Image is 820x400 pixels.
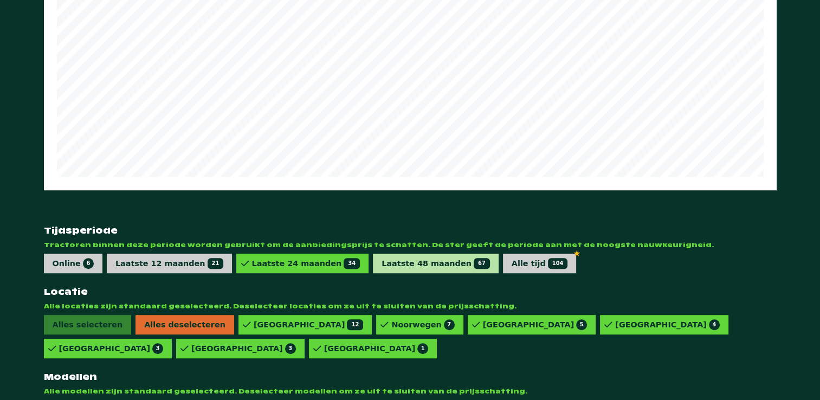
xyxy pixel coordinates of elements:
div: Laatste 24 maanden [251,258,360,269]
div: Noorwegen [391,319,454,330]
span: Alle modellen zijn standaard geselecteerd. Deselecteer modellen om ze uit te sluiten van de prijs... [44,387,777,396]
strong: Tijdsperiode [44,225,777,236]
span: 104 [548,258,568,269]
span: 3 [152,343,163,354]
div: [GEOGRAPHIC_DATA] [191,343,296,354]
span: Alles deselecteren [135,315,234,334]
span: 7 [444,319,455,330]
div: Online [53,258,94,269]
div: [GEOGRAPHIC_DATA] [483,319,587,330]
span: 6 [83,258,94,269]
span: Alle locaties zijn standaard geselecteerd. Deselecteer locaties om ze uit te sluiten van de prijs... [44,302,777,311]
strong: Modellen [44,371,777,383]
strong: Locatie [44,286,777,298]
span: 3 [285,343,296,354]
div: Laatste 48 maanden [382,258,490,269]
span: Alles selecteren [44,315,132,334]
span: 1 [417,343,428,354]
div: Laatste 12 maanden [115,258,224,269]
span: 12 [347,319,363,330]
div: [GEOGRAPHIC_DATA] [324,343,429,354]
div: [GEOGRAPHIC_DATA] [59,343,164,354]
span: 5 [576,319,587,330]
span: 21 [208,258,224,269]
span: 67 [474,258,490,269]
span: Tractoren binnen deze periode worden gebruikt om de aanbiedingsprijs te schatten. De ster geeft d... [44,241,777,249]
div: Alle tijd [512,258,568,269]
span: 34 [344,258,360,269]
span: 4 [709,319,720,330]
div: [GEOGRAPHIC_DATA] [615,319,720,330]
div: [GEOGRAPHIC_DATA] [254,319,363,330]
